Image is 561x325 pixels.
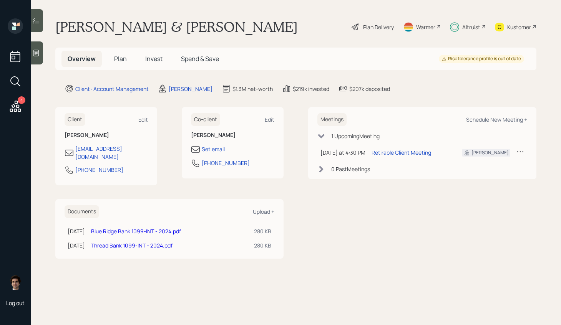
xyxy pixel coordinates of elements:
div: Schedule New Meeting + [466,116,527,123]
img: harrison-schaefer-headshot-2.png [8,275,23,290]
a: Blue Ridge Bank 1099-INT - 2024.pdf [91,228,181,235]
div: $219k invested [293,85,329,93]
span: Spend & Save [181,54,219,63]
div: Edit [265,116,274,123]
div: Retirable Client Meeting [372,148,431,157]
div: [DATE] at 4:30 PM [320,148,365,157]
h6: Documents [65,205,99,218]
div: $1.3M net-worth [232,85,273,93]
div: 0 Past Meeting s [331,165,370,173]
h6: [PERSON_NAME] [65,132,148,139]
div: [DATE] [68,227,85,235]
div: 280 KB [254,241,271,249]
div: Risk tolerance profile is out of date [442,56,521,62]
div: Plan Delivery [363,23,394,31]
h6: Client [65,113,85,126]
div: [PERSON_NAME] [169,85,212,93]
div: [PHONE_NUMBER] [202,159,250,167]
div: 1 Upcoming Meeting [331,132,380,140]
span: Overview [68,54,96,63]
span: Invest [145,54,163,63]
div: Warmer [416,23,435,31]
div: [EMAIL_ADDRESS][DOMAIN_NAME] [75,145,148,161]
div: 280 KB [254,227,271,235]
div: Kustomer [507,23,531,31]
h6: Co-client [191,113,220,126]
div: Client · Account Management [75,85,149,93]
div: Log out [6,299,25,307]
div: [DATE] [68,241,85,249]
h6: [PERSON_NAME] [191,132,274,139]
div: Set email [202,145,225,153]
div: Upload + [253,208,274,215]
h6: Meetings [317,113,347,126]
div: $207k deposited [349,85,390,93]
div: 4 [18,96,25,104]
div: [PHONE_NUMBER] [75,166,123,174]
a: Thread Bank 1099-INT - 2024.pdf [91,242,173,249]
span: Plan [114,54,127,63]
div: Altruist [462,23,480,31]
div: Edit [138,116,148,123]
h1: [PERSON_NAME] & [PERSON_NAME] [55,18,298,35]
div: [PERSON_NAME] [471,149,509,156]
